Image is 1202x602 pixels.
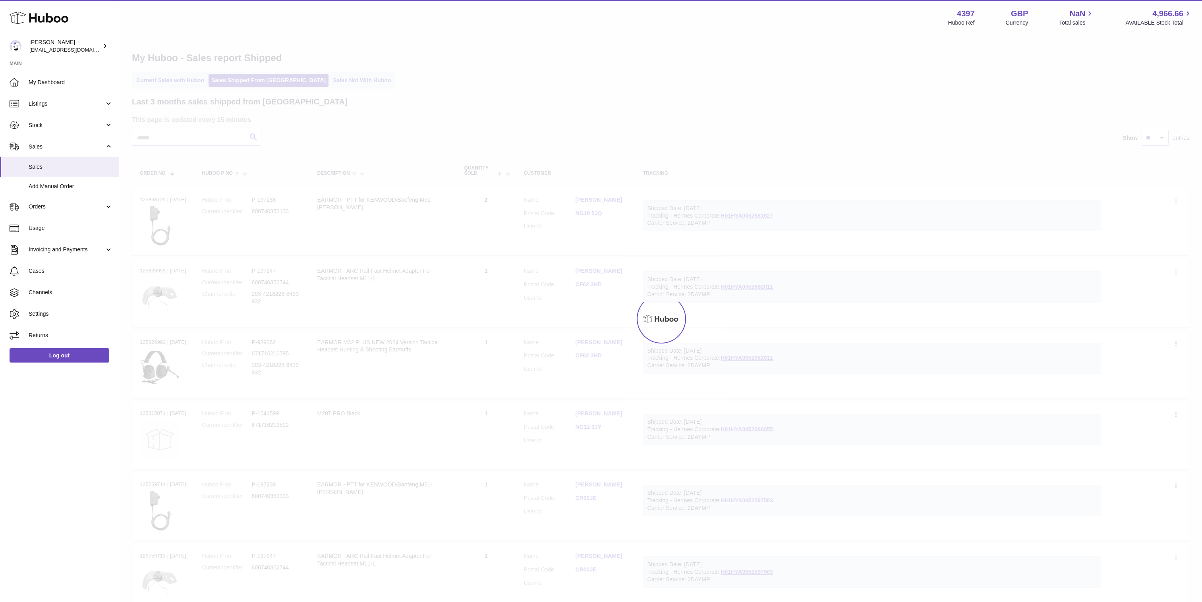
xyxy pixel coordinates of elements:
div: Huboo Ref [948,19,975,27]
span: Usage [29,224,113,232]
span: Orders [29,203,104,210]
div: Currency [1006,19,1028,27]
span: Add Manual Order [29,183,113,190]
span: [EMAIL_ADDRESS][DOMAIN_NAME] [29,46,117,53]
span: Sales [29,163,113,171]
strong: 4397 [957,8,975,19]
span: AVAILABLE Stock Total [1125,19,1192,27]
span: Channels [29,289,113,296]
strong: GBP [1011,8,1028,19]
span: Stock [29,122,104,129]
a: Log out [10,348,109,363]
div: [PERSON_NAME] [29,39,101,54]
span: Total sales [1059,19,1094,27]
a: 4,966.66 AVAILABLE Stock Total [1125,8,1192,27]
span: Settings [29,310,113,318]
img: drumnnbass@gmail.com [10,40,21,52]
span: Returns [29,332,113,339]
span: My Dashboard [29,79,113,86]
span: Invoicing and Payments [29,246,104,253]
span: Listings [29,100,104,108]
a: NaN Total sales [1059,8,1094,27]
span: Sales [29,143,104,150]
span: Cases [29,267,113,275]
span: NaN [1069,8,1085,19]
span: 4,966.66 [1152,8,1183,19]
